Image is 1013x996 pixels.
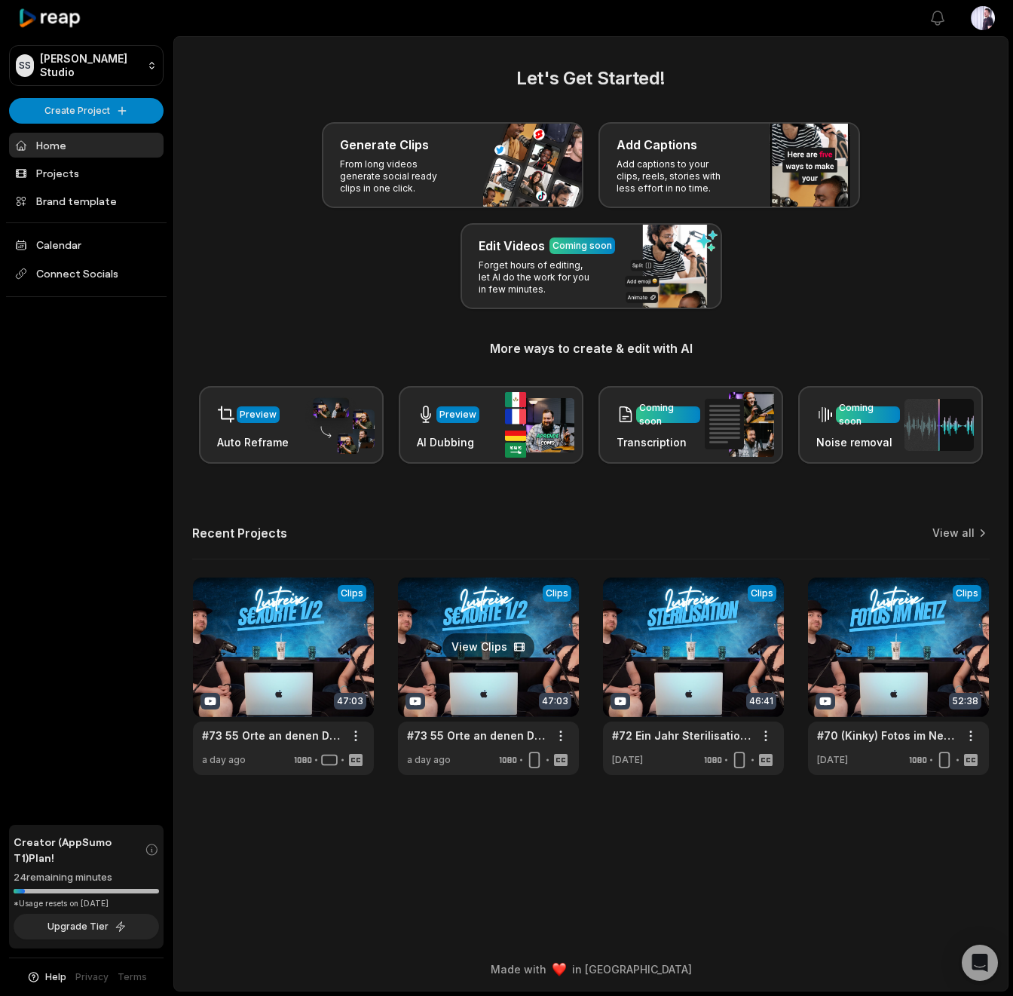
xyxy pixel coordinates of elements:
[932,526,975,541] a: View all
[240,408,277,421] div: Preview
[14,898,159,909] div: *Usage resets on [DATE]
[340,158,457,195] p: From long videos generate social ready clips in one click.
[705,392,774,457] img: transcription.png
[816,434,900,450] h3: Noise removal
[217,434,289,450] h3: Auto Reframe
[417,434,479,450] h3: AI Dubbing
[9,161,164,185] a: Projects
[9,98,164,124] button: Create Project
[45,970,66,984] span: Help
[192,65,990,92] h2: Let's Get Started!
[817,728,956,743] a: #70 (Kinky) Fotos im Netz?! - Die unsichtbare Gefahr von Fotopoints, Fotoshootings etc.
[639,401,697,428] div: Coming soon
[9,188,164,213] a: Brand template
[839,401,897,428] div: Coming soon
[9,232,164,257] a: Calendar
[75,970,109,984] a: Privacy
[617,158,733,195] p: Add captions to your clips, reels, stories with less effort in no time.
[9,133,164,158] a: Home
[26,970,66,984] button: Help
[479,259,595,296] p: Forget hours of editing, let AI do the work for you in few minutes.
[505,392,574,458] img: ai_dubbing.png
[9,260,164,287] span: Connect Socials
[407,728,546,743] a: #73 55 Orte an denen Du S€x haben musst!? - Teil 1
[340,136,429,154] h3: Generate Clips
[14,870,159,885] div: 24 remaining minutes
[305,396,375,455] img: auto_reframe.png
[118,970,147,984] a: Terms
[192,339,990,357] h3: More ways to create & edit with AI
[188,961,994,977] div: Made with in [GEOGRAPHIC_DATA]
[192,526,287,541] h2: Recent Projects
[612,728,751,743] a: #72 Ein Jahr Sterilisation - Kosten, Schmerzen, Arztempfehlung
[552,239,612,253] div: Coming soon
[962,945,998,981] div: Open Intercom Messenger
[904,399,974,451] img: noise_removal.png
[479,237,545,255] h3: Edit Videos
[552,963,566,976] img: heart emoji
[14,914,159,939] button: Upgrade Tier
[16,54,34,77] div: SS
[617,434,700,450] h3: Transcription
[439,408,476,421] div: Preview
[617,136,697,154] h3: Add Captions
[202,728,341,743] a: #73 55 Orte an denen Du S€x haben musst!? - Teil 1
[14,834,145,866] span: Creator (AppSumo T1) Plan!
[40,52,141,79] p: [PERSON_NAME] Studio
